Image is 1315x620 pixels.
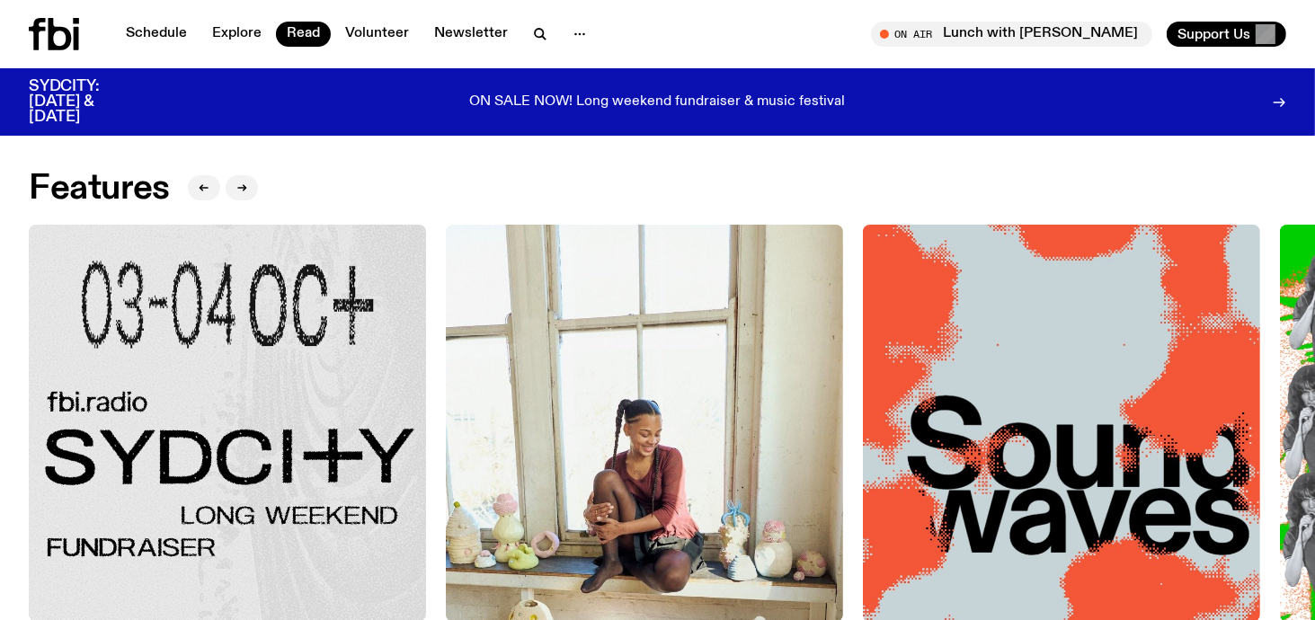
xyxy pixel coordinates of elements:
h2: Features [29,173,170,205]
a: Schedule [115,22,198,47]
h3: SYDCITY: [DATE] & [DATE] [29,79,144,125]
button: Support Us [1167,22,1286,47]
p: ON SALE NOW! Long weekend fundraiser & music festival [470,94,846,111]
span: Support Us [1177,26,1250,42]
a: Volunteer [334,22,420,47]
a: Newsletter [423,22,519,47]
a: Read [276,22,331,47]
button: On AirLunch with [PERSON_NAME] [871,22,1152,47]
a: Explore [201,22,272,47]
